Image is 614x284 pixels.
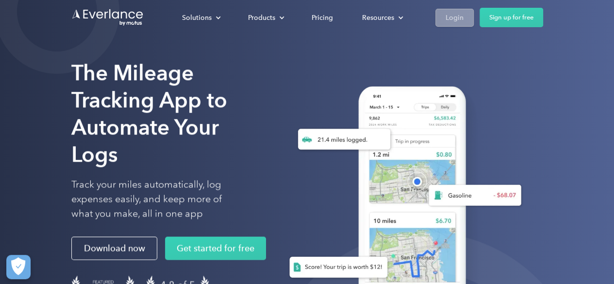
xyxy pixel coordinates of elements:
button: Cookies Settings [6,255,31,279]
a: Go to homepage [71,8,144,27]
a: Download now [71,237,157,260]
div: Resources [352,9,411,26]
div: Products [238,9,292,26]
div: Pricing [312,12,333,24]
div: Solutions [182,12,212,24]
strong: The Mileage Tracking App to Automate Your Logs [71,60,227,167]
div: Products [248,12,275,24]
div: Resources [362,12,394,24]
div: Solutions [172,9,229,26]
a: Pricing [302,9,343,26]
div: Login [446,12,464,24]
a: Login [435,9,474,27]
a: Sign up for free [480,8,543,27]
a: Get started for free [165,237,266,260]
p: Track your miles automatically, log expenses easily, and keep more of what you make, all in one app [71,178,245,221]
